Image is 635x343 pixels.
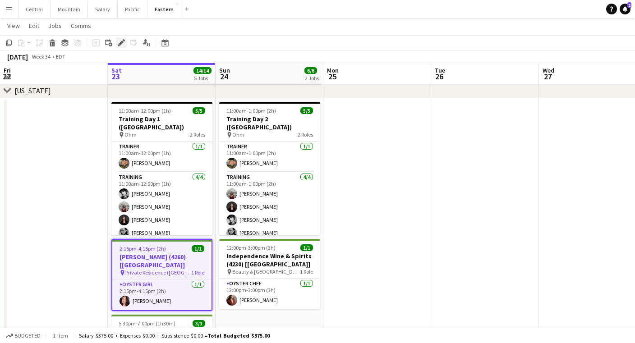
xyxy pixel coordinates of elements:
span: 25 [326,71,339,82]
span: Sun [219,66,230,74]
span: 24 [218,71,230,82]
span: 5/5 [300,107,313,114]
span: Beauty & [GEOGRAPHIC_DATA] [GEOGRAPHIC_DATA] [232,268,300,275]
span: 1/1 [192,245,204,252]
span: Comms [71,22,91,30]
span: 11:00am-1:00pm (2h) [226,107,276,114]
div: Salary $375.00 + Expenses $0.00 + Subsistence $0.00 = [79,332,270,339]
span: View [7,22,20,30]
span: 2:15pm-4:15pm (2h) [120,245,166,252]
button: Pacific [118,0,147,18]
span: 23 [110,71,122,82]
div: [US_STATE] [14,86,51,95]
span: 12:00pm-3:00pm (3h) [226,244,276,251]
span: Private Residence ([GEOGRAPHIC_DATA], [GEOGRAPHIC_DATA]) [125,269,191,276]
h3: Training Day 1 ([GEOGRAPHIC_DATA]) [111,115,212,131]
div: 5 Jobs [194,75,211,82]
span: 2 [627,2,631,8]
span: Fri [4,66,11,74]
button: Salary [88,0,118,18]
button: Mountain [51,0,88,18]
app-card-role: Training4/411:00am-1:00pm (2h)[PERSON_NAME][PERSON_NAME][PERSON_NAME][PERSON_NAME] [219,172,320,242]
span: 1 Role [300,268,313,275]
a: Jobs [45,20,65,32]
span: 5/5 [193,107,205,114]
span: Edit [29,22,39,30]
app-card-role: Oyster Girl1/12:15pm-4:15pm (2h)[PERSON_NAME] [112,279,212,310]
span: Wed [543,66,554,74]
span: Ohm [124,131,137,138]
span: 27 [541,71,554,82]
span: 14/14 [193,67,212,74]
span: 11:00am-12:00pm (1h) [119,107,171,114]
a: View [4,20,23,32]
span: Sat [111,66,122,74]
span: 26 [433,71,445,82]
span: Ohm [232,131,244,138]
app-job-card: 2:15pm-4:15pm (2h)1/1[PERSON_NAME] (4260) [[GEOGRAPHIC_DATA]] Private Residence ([GEOGRAPHIC_DATA... [111,239,212,311]
app-job-card: 11:00am-12:00pm (1h)5/5Training Day 1 ([GEOGRAPHIC_DATA]) Ohm2 RolesTrainer1/111:00am-12:00pm (1h... [111,102,212,235]
span: Budgeted [14,333,41,339]
h3: [PERSON_NAME] (4260) [[GEOGRAPHIC_DATA]] [112,253,212,269]
span: Jobs [48,22,62,30]
app-card-role: Training4/411:00am-12:00pm (1h)[PERSON_NAME][PERSON_NAME][PERSON_NAME][PERSON_NAME] [111,172,212,242]
span: 3/3 [193,320,205,327]
button: Central [18,0,51,18]
span: Total Budgeted $375.00 [207,332,270,339]
span: Tue [435,66,445,74]
app-job-card: 12:00pm-3:00pm (3h)1/1Independence Wine & Spirits (4230) [[GEOGRAPHIC_DATA]] Beauty & [GEOGRAPHIC... [219,239,320,309]
app-card-role: Oyster Chef1/112:00pm-3:00pm (3h)[PERSON_NAME] [219,279,320,309]
div: [DATE] [7,52,28,61]
a: Edit [25,20,43,32]
span: 1 Role [191,269,204,276]
button: Eastern [147,0,181,18]
a: 2 [620,4,630,14]
button: Budgeted [5,331,42,341]
span: 2 Roles [190,131,205,138]
a: Comms [67,20,95,32]
div: EDT [56,53,65,60]
span: 2 Roles [298,131,313,138]
app-card-role: Trainer1/111:00am-1:00pm (2h)[PERSON_NAME] [219,142,320,172]
app-card-role: Trainer1/111:00am-12:00pm (1h)[PERSON_NAME] [111,142,212,172]
span: 1 item [50,332,71,339]
span: 5:30pm-7:00pm (1h30m) [119,320,175,327]
div: 2 Jobs [305,75,319,82]
app-job-card: 11:00am-1:00pm (2h)5/5Training Day 2 ([GEOGRAPHIC_DATA]) Ohm2 RolesTrainer1/111:00am-1:00pm (2h)[... [219,102,320,235]
h3: Training Day 2 ([GEOGRAPHIC_DATA]) [219,115,320,131]
span: 1/1 [300,244,313,251]
span: Week 34 [30,53,52,60]
span: 22 [2,71,11,82]
span: Mon [327,66,339,74]
h3: Independence Wine & Spirits (4230) [[GEOGRAPHIC_DATA]] [219,252,320,268]
span: 6/6 [304,67,317,74]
